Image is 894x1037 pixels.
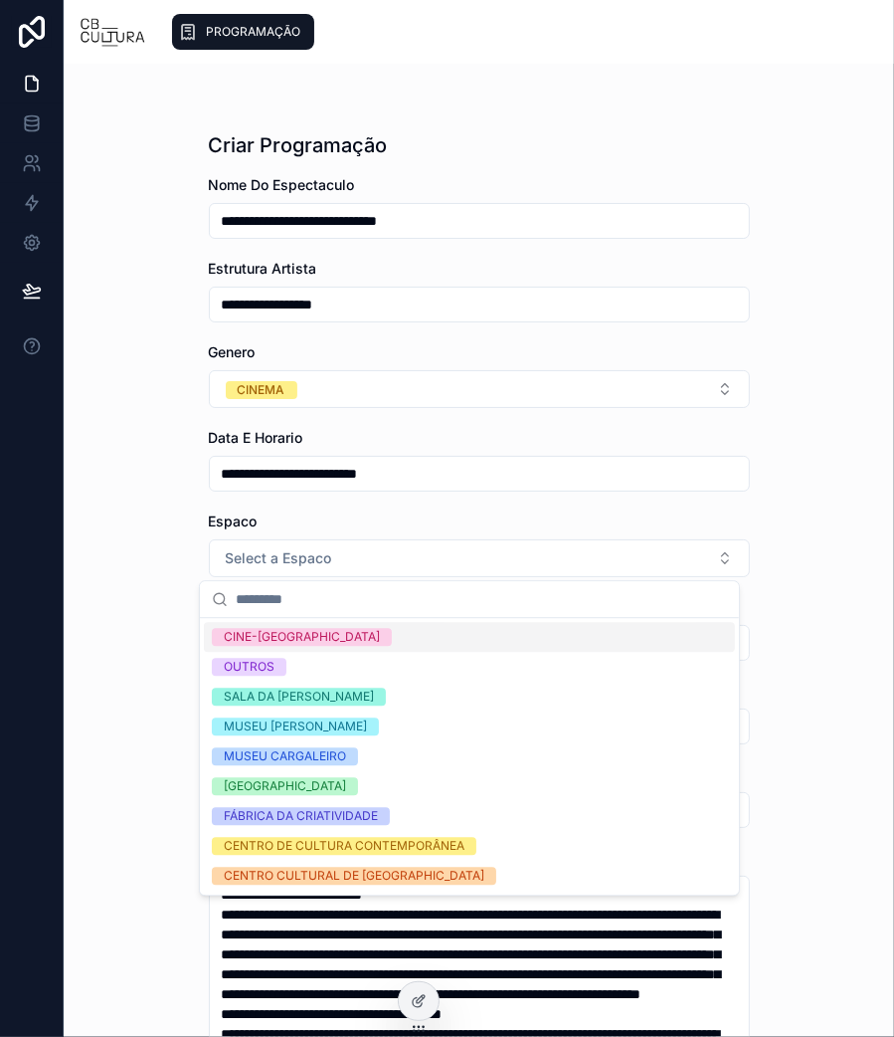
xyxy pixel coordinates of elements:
[209,513,258,529] span: Espaco
[224,718,367,735] div: MUSEU [PERSON_NAME]
[172,14,314,50] a: PROGRAMAÇÃO
[209,131,388,159] h1: Criar Programação
[224,747,346,765] div: MUSEU CARGALEIRO
[224,658,274,676] div: OUTROS
[162,10,878,54] div: scrollable content
[200,618,739,895] div: Suggestions
[224,628,380,646] div: CINE-[GEOGRAPHIC_DATA]
[209,429,303,446] span: Data E Horario
[238,381,285,399] div: CINEMA
[224,807,378,825] div: FÁBRICA DA CRIATIVIDADE
[209,260,317,277] span: Estrutura Artista
[224,688,374,706] div: SALA DA [PERSON_NAME]
[209,539,750,577] button: Select Button
[209,370,750,408] button: Select Button
[206,24,300,40] span: PROGRAMAÇÃO
[224,837,464,855] div: CENTRO DE CULTURA CONTEMPORÂNEA
[209,343,256,360] span: Genero
[224,777,346,795] div: [GEOGRAPHIC_DATA]
[209,176,355,193] span: Nome Do Espectaculo
[226,548,332,568] span: Select a Espaco
[224,867,484,885] div: CENTRO CULTURAL DE [GEOGRAPHIC_DATA]
[80,16,146,48] img: App logo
